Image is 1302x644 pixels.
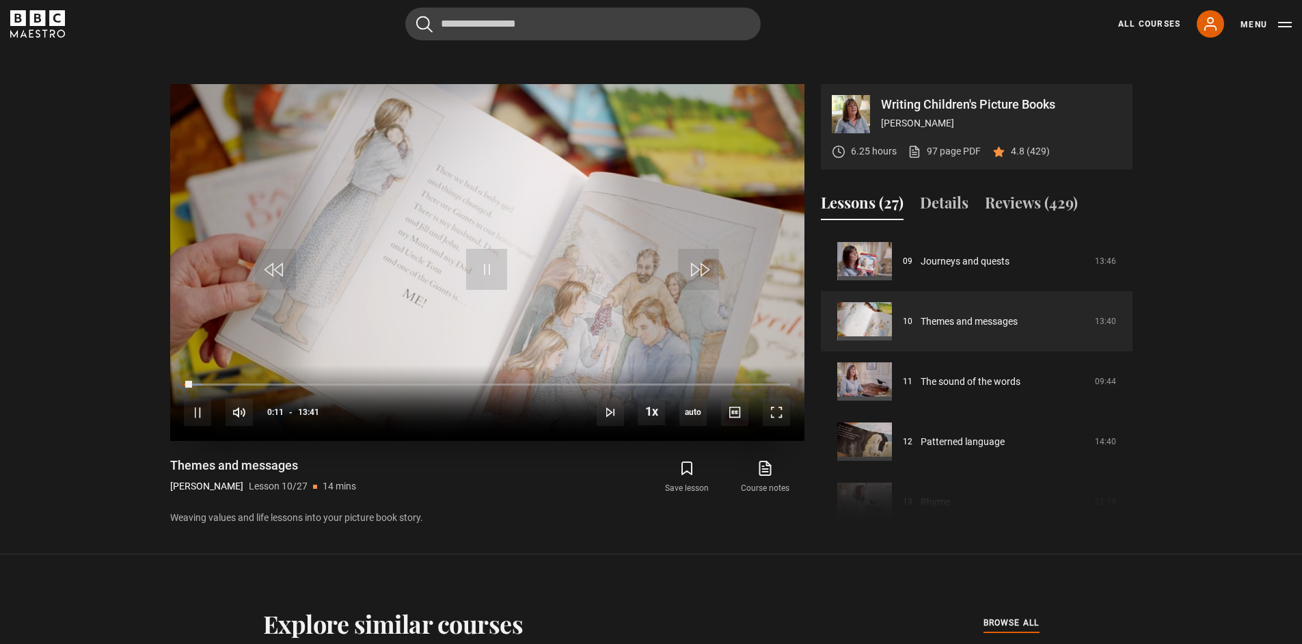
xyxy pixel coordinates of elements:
a: Course notes [726,457,804,497]
a: Themes and messages [921,314,1018,329]
button: Submit the search query [416,16,433,33]
button: Fullscreen [763,399,790,426]
a: Journeys and quests [921,254,1009,269]
button: Toggle navigation [1240,18,1292,31]
a: The sound of the words [921,375,1020,389]
button: Lessons (27) [821,191,904,220]
span: browse all [984,616,1040,630]
video-js: Video Player [170,84,804,441]
p: Writing Children's Picture Books [881,98,1122,111]
p: 14 mins [323,479,356,494]
p: [PERSON_NAME] [881,116,1122,131]
a: browse all [984,616,1040,631]
button: Mute [226,399,253,426]
h1: Themes and messages [170,457,356,474]
a: 97 page PDF [908,144,981,159]
div: Progress Bar [184,384,789,386]
button: Details [920,191,968,220]
button: Reviews (429) [985,191,1078,220]
a: Patterned language [921,435,1005,449]
svg: BBC Maestro [10,10,65,38]
button: Save lesson [648,457,726,497]
p: 6.25 hours [851,144,897,159]
p: Weaving values and life lessons into your picture book story. [170,511,804,525]
input: Search [405,8,761,40]
p: 4.8 (429) [1011,144,1050,159]
a: All Courses [1118,18,1180,30]
button: Next Lesson [597,399,624,426]
button: Pause [184,399,211,426]
span: - [289,407,293,417]
span: 13:41 [298,400,319,425]
p: Lesson 10/27 [249,479,308,494]
button: Playback Rate [638,398,665,425]
button: Captions [721,399,748,426]
p: [PERSON_NAME] [170,479,243,494]
span: 0:11 [267,400,284,425]
h2: Explore similar courses [263,609,524,638]
span: auto [679,399,707,426]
